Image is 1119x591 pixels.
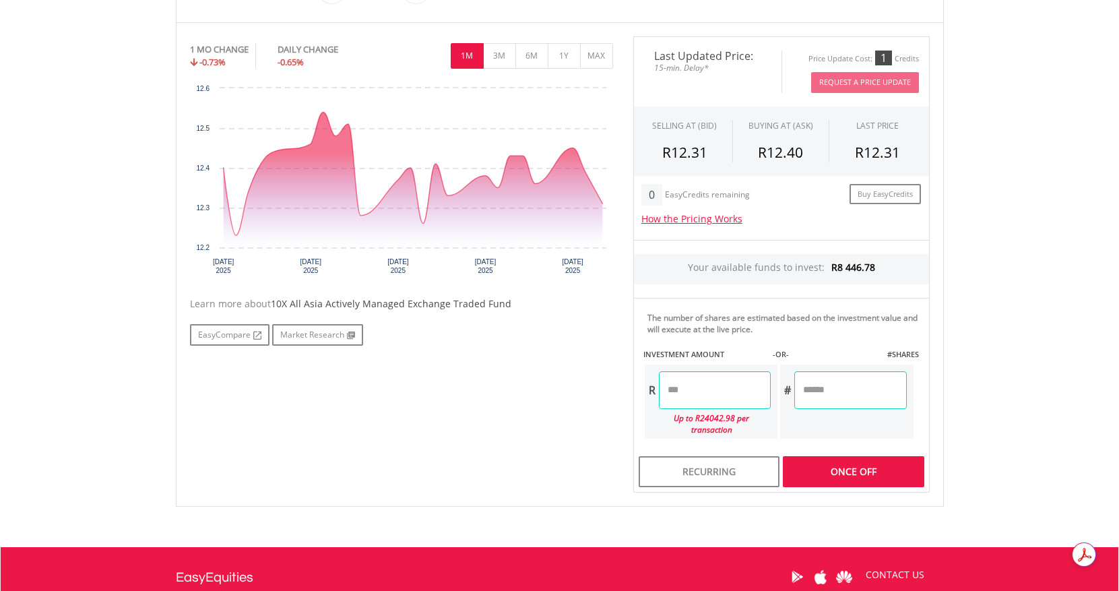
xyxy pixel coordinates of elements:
[271,297,511,310] span: 10X All Asia Actively Managed Exchange Traded Fund
[474,258,496,274] text: [DATE] 2025
[196,85,210,92] text: 12.6
[780,371,794,409] div: #
[641,212,742,225] a: How the Pricing Works
[196,164,210,172] text: 12.4
[783,456,924,487] div: Once Off
[190,82,613,284] div: Chart. Highcharts interactive chart.
[548,43,581,69] button: 1Y
[196,244,210,251] text: 12.2
[641,184,662,206] div: 0
[196,125,210,132] text: 12.5
[855,143,900,162] span: R12.31
[662,143,707,162] span: R12.31
[483,43,516,69] button: 3M
[190,324,269,346] a: EasyCompare
[887,349,919,360] label: #SHARES
[665,190,750,201] div: EasyCredits remaining
[580,43,613,69] button: MAX
[278,43,383,56] div: DAILY CHANGE
[831,261,875,274] span: R8 446.78
[644,51,771,61] span: Last Updated Price:
[856,120,899,131] div: LAST PRICE
[190,82,613,284] svg: Interactive chart
[647,312,924,335] div: The number of shares are estimated based on the investment value and will execute at the live price.
[758,143,803,162] span: R12.40
[773,349,789,360] label: -OR-
[850,184,921,205] a: Buy EasyCredits
[643,349,724,360] label: INVESTMENT AMOUNT
[387,258,409,274] text: [DATE] 2025
[639,456,779,487] div: Recurring
[190,43,249,56] div: 1 MO CHANGE
[562,258,583,274] text: [DATE] 2025
[451,43,484,69] button: 1M
[278,56,304,68] span: -0.65%
[300,258,321,274] text: [DATE] 2025
[875,51,892,65] div: 1
[272,324,363,346] a: Market Research
[652,120,717,131] div: SELLING AT (BID)
[199,56,226,68] span: -0.73%
[808,54,872,64] div: Price Update Cost:
[212,258,234,274] text: [DATE] 2025
[645,371,659,409] div: R
[634,254,929,284] div: Your available funds to invest:
[515,43,548,69] button: 6M
[644,61,771,74] span: 15-min. Delay*
[190,297,613,311] div: Learn more about
[895,54,919,64] div: Credits
[196,204,210,212] text: 12.3
[748,120,813,131] span: BUYING AT (ASK)
[811,72,919,93] button: Request A Price Update
[645,409,771,439] div: Up to R24042.98 per transaction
